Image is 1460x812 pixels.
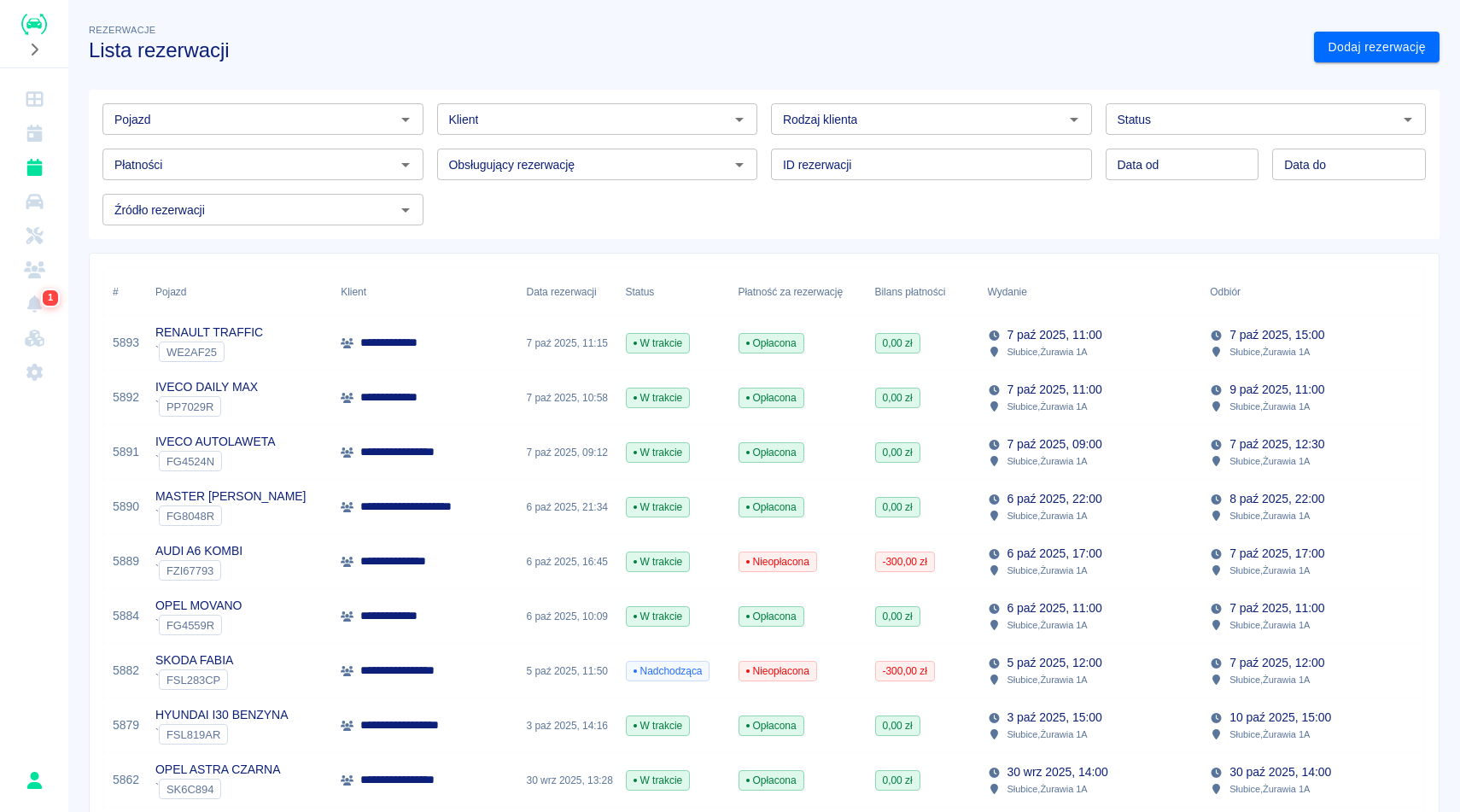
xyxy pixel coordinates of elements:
[113,716,139,734] a: 5879
[113,662,139,680] a: 5882
[627,336,690,351] span: W trakcie
[113,607,139,625] a: 5884
[727,108,751,131] button: Otwórz
[518,316,617,371] div: 7 paź 2025, 11:15
[1201,268,1424,316] div: Odbiór
[394,153,418,177] button: Otwórz
[617,268,730,316] div: Status
[1229,709,1331,727] p: 10 paź 2025, 15:00
[155,378,258,396] p: IVECO DAILY MAX
[518,753,617,808] div: 30 wrz 2025, 13:28
[160,510,221,523] span: FG8048R
[1007,508,1088,523] p: Słubice , Żurawia 1A
[113,498,139,516] a: 5890
[155,761,280,779] p: OPEL ASTRA CZARNA
[44,289,56,307] span: 1
[1229,727,1310,742] p: Słubice , Żurawia 1A
[1229,763,1331,781] p: 30 paź 2025, 14:00
[1007,435,1102,453] p: 7 paź 2025, 09:00
[155,779,280,799] div: `
[1229,381,1324,399] p: 9 paź 2025, 11:00
[1062,108,1086,131] button: Otwórz
[1007,326,1102,344] p: 7 paź 2025, 11:00
[979,268,1202,316] div: Wydanie
[1210,268,1241,316] div: Odbiór
[1007,399,1088,414] p: Słubice , Żurawia 1A
[7,321,61,355] a: Widget WWW
[1007,563,1088,578] p: Słubice , Żurawia 1A
[104,268,147,316] div: #
[160,619,221,632] span: FG4559R
[1229,781,1310,797] p: Słubice , Żurawia 1A
[21,38,47,61] button: Rozwiń nawigację
[627,773,690,788] span: W trakcie
[160,346,224,359] span: WE2AF25
[155,488,306,505] p: MASTER [PERSON_NAME]
[7,253,61,287] a: Klienci
[7,82,61,116] a: Dashboard
[16,762,52,798] button: Rafał Płaza
[1007,344,1088,359] p: Słubice , Żurawia 1A
[155,669,233,690] div: `
[7,355,61,389] a: Ustawienia
[113,334,139,352] a: 5893
[739,663,816,679] span: Nieopłacona
[518,425,617,480] div: 7 paź 2025, 09:12
[1106,149,1259,180] input: DD.MM.YYYY
[160,564,220,577] span: FZI67793
[21,14,47,35] img: Renthelp
[160,400,220,413] span: PP7029R
[1007,727,1088,742] p: Słubice , Żurawia 1A
[7,184,61,219] a: Flota
[341,268,366,316] div: Klient
[155,651,233,669] p: SKODA FABIA
[155,451,276,471] div: `
[113,388,139,406] a: 5892
[7,219,61,253] a: Serwisy
[876,445,920,460] span: 0,00 zł
[155,396,258,417] div: `
[1229,563,1310,578] p: Słubice , Żurawia 1A
[155,724,288,745] div: `
[875,268,946,316] div: Bilans płatności
[739,268,844,316] div: Płatność za rezerwację
[876,336,920,351] span: 0,00 zł
[626,268,655,316] div: Status
[739,336,803,351] span: Opłacona
[155,505,306,526] div: `
[1229,599,1324,617] p: 7 paź 2025, 11:00
[1229,399,1310,414] p: Słubice , Żurawia 1A
[739,554,816,570] span: Nieopłacona
[155,615,242,635] div: `
[7,150,61,184] a: Rezerwacje
[155,433,276,451] p: IVECO AUTOLAWETA
[627,390,690,406] span: W trakcie
[988,268,1027,316] div: Wydanie
[1229,508,1310,523] p: Słubice , Żurawia 1A
[867,268,979,316] div: Bilans płatności
[518,644,617,698] div: 5 paź 2025, 11:50
[1229,344,1310,359] p: Słubice , Żurawia 1A
[1007,709,1102,727] p: 3 paź 2025, 15:00
[394,108,418,131] button: Otwórz
[155,324,263,342] p: RENAULT TRAFFIC
[113,268,119,316] div: #
[7,287,61,321] a: Powiadomienia
[89,38,1300,62] h3: Lista rezerwacji
[876,499,920,515] span: 0,00 zł
[89,25,155,35] span: Rezerwacje
[1007,672,1088,687] p: Słubice , Żurawia 1A
[518,371,617,425] div: 7 paź 2025, 10:58
[1314,32,1440,63] a: Dodaj rezerwację
[160,674,227,686] span: FSL283CP
[1229,617,1310,633] p: Słubice , Żurawia 1A
[518,268,617,316] div: Data rezerwacji
[160,455,221,468] span: FG4524N
[730,268,867,316] div: Płatność za rezerwację
[876,663,934,679] span: -300,00 zł
[1272,149,1426,180] input: DD.MM.YYYY
[155,706,288,724] p: HYUNDAI I30 BENZYNA
[876,554,934,570] span: -300,00 zł
[739,609,803,624] span: Opłacona
[518,589,617,644] div: 6 paź 2025, 10:09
